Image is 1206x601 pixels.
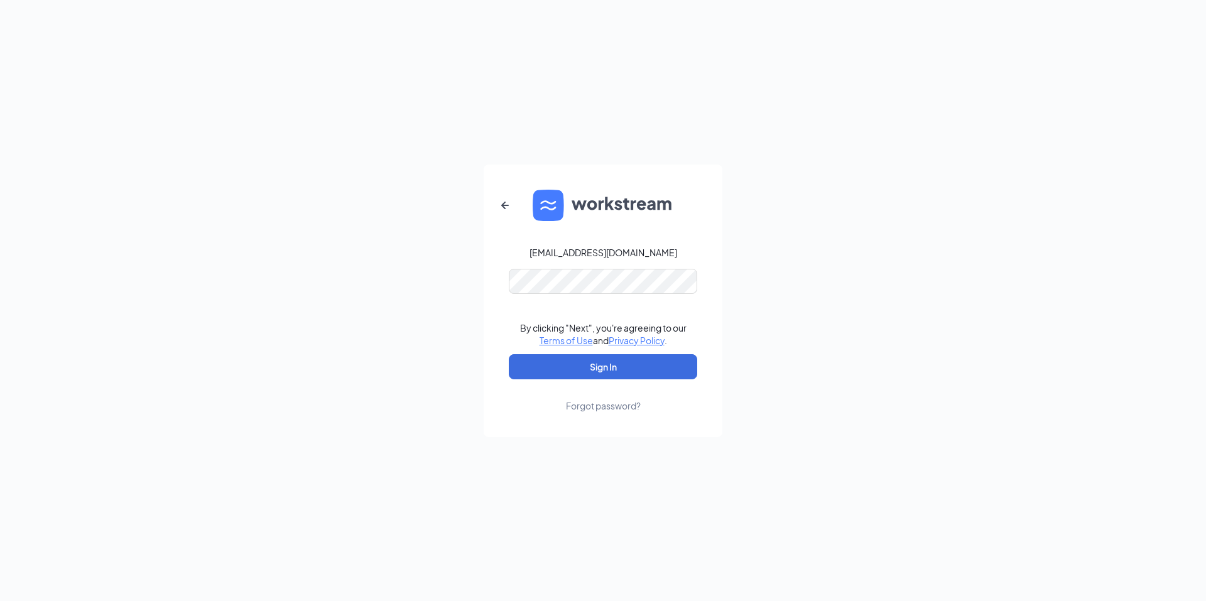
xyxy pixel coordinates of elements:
[490,190,520,220] button: ArrowLeftNew
[520,322,687,347] div: By clicking "Next", you're agreeing to our and .
[609,335,665,346] a: Privacy Policy
[566,379,641,412] a: Forgot password?
[530,246,677,259] div: [EMAIL_ADDRESS][DOMAIN_NAME]
[497,198,513,213] svg: ArrowLeftNew
[540,335,593,346] a: Terms of Use
[566,399,641,412] div: Forgot password?
[509,354,697,379] button: Sign In
[533,190,673,221] img: WS logo and Workstream text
